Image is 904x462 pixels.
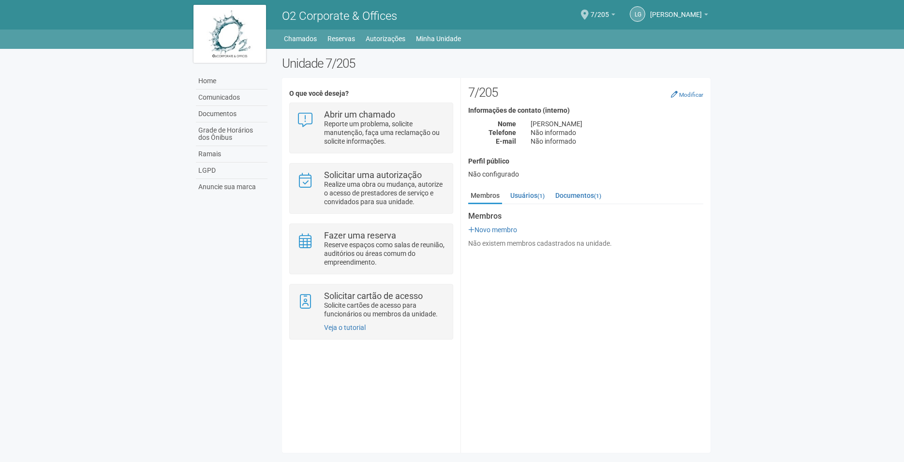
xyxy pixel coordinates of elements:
[591,12,615,20] a: 7/205
[671,90,703,98] a: Modificar
[289,90,453,97] h4: O que você deseja?
[650,12,708,20] a: [PERSON_NAME]
[679,91,703,98] small: Modificar
[324,119,445,146] p: Reporte um problema, solicite manutenção, faça uma reclamação ou solicite informações.
[366,32,405,45] a: Autorizações
[468,107,703,114] h4: Informações de contato (interno)
[196,73,267,89] a: Home
[468,226,517,234] a: Novo membro
[324,301,445,318] p: Solicite cartões de acesso para funcionários ou membros da unidade.
[196,122,267,146] a: Grade de Horários dos Ônibus
[416,32,461,45] a: Minha Unidade
[324,291,423,301] strong: Solicitar cartão de acesso
[324,170,422,180] strong: Solicitar uma autorização
[324,240,445,267] p: Reserve espaços como salas de reunião, auditórios ou áreas comum do empreendimento.
[468,239,703,248] div: Não existem membros cadastrados na unidade.
[523,137,711,146] div: Não informado
[498,120,516,128] strong: Nome
[196,89,267,106] a: Comunicados
[468,170,703,179] div: Não configurado
[297,110,445,146] a: Abrir um chamado Reporte um problema, solicite manutenção, faça uma reclamação ou solicite inform...
[324,324,366,331] a: Veja o tutorial
[591,1,609,18] span: 7/205
[523,128,711,137] div: Não informado
[324,180,445,206] p: Realize uma obra ou mudança, autorize o acesso de prestadores de serviço e convidados para sua un...
[508,188,547,203] a: Usuários(1)
[553,188,604,203] a: Documentos(1)
[650,1,702,18] span: Luiz Guilherme Menezes da Silva
[196,146,267,163] a: Ramais
[537,193,545,199] small: (1)
[594,193,601,199] small: (1)
[284,32,317,45] a: Chamados
[297,171,445,206] a: Solicitar uma autorização Realize uma obra ou mudança, autorize o acesso de prestadores de serviç...
[196,179,267,195] a: Anuncie sua marca
[282,9,397,23] span: O2 Corporate & Offices
[327,32,355,45] a: Reservas
[193,5,266,63] img: logo.jpg
[468,158,703,165] h4: Perfil público
[523,119,711,128] div: [PERSON_NAME]
[324,109,395,119] strong: Abrir um chamado
[489,129,516,136] strong: Telefone
[282,56,711,71] h2: Unidade 7/205
[297,292,445,318] a: Solicitar cartão de acesso Solicite cartões de acesso para funcionários ou membros da unidade.
[297,231,445,267] a: Fazer uma reserva Reserve espaços como salas de reunião, auditórios ou áreas comum do empreendime...
[496,137,516,145] strong: E-mail
[196,106,267,122] a: Documentos
[324,230,396,240] strong: Fazer uma reserva
[196,163,267,179] a: LGPD
[630,6,645,22] a: LG
[468,212,703,221] strong: Membros
[468,188,502,204] a: Membros
[468,85,703,100] h2: 7/205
